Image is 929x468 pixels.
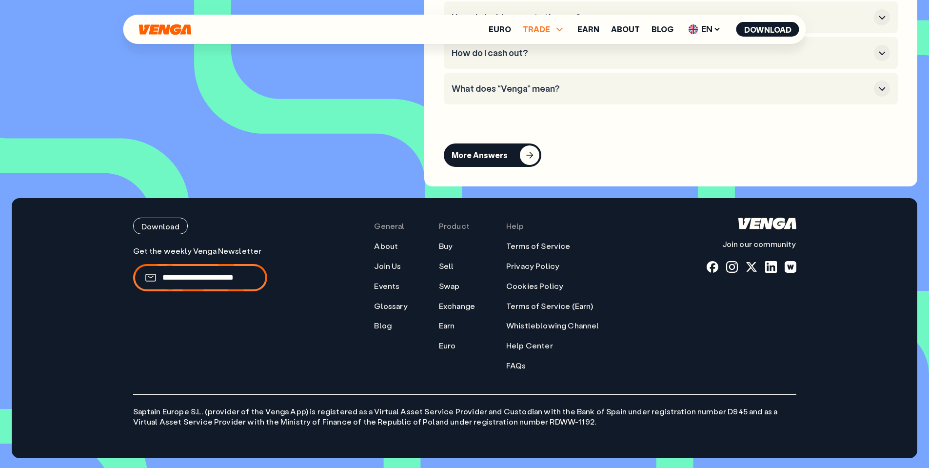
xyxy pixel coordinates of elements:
span: TRADE [523,25,550,33]
p: Get the weekly Venga Newsletter [133,246,267,256]
a: Exchange [439,301,475,311]
a: Euro [489,25,511,33]
svg: Home [738,218,796,229]
a: Terms of Service [506,241,571,251]
span: Product [439,221,470,231]
a: x [746,261,757,273]
p: Join our community [707,239,796,249]
a: Whistleblowing Channel [506,321,599,331]
a: Swap [439,281,460,291]
a: fb [707,261,718,273]
a: Buy [439,241,453,251]
a: instagram [726,261,738,273]
a: Cookies Policy [506,281,563,291]
a: About [611,25,640,33]
a: Help Center [506,341,553,351]
a: Earn [577,25,599,33]
a: Earn [439,321,455,331]
span: EN [685,21,725,37]
div: More Answers [452,150,508,160]
p: Saptain Europe S.L. (provider of the Venga App) is registered as a Virtual Asset Service Provider... [133,394,796,427]
a: warpcast [785,261,796,273]
button: Download [736,22,799,37]
h3: How do I cash out? [452,48,870,59]
a: linkedin [765,261,777,273]
button: What does “Venga” mean? [452,81,890,97]
span: Help [506,221,524,231]
img: flag-uk [689,24,698,34]
a: FAQs [506,361,526,371]
a: About [374,241,398,251]
a: Sell [439,261,454,271]
a: Privacy Policy [506,261,559,271]
button: How do I add money to the app? [452,9,890,25]
a: Blog [652,25,673,33]
a: Terms of Service (Earn) [506,301,593,311]
span: General [374,221,404,231]
button: More Answers [444,143,541,167]
a: Glossary [374,301,407,311]
a: Events [374,281,399,291]
svg: Home [138,24,193,35]
button: Download [133,218,188,234]
h3: What does “Venga” mean? [452,83,870,94]
a: Join Us [374,261,401,271]
h3: How do I add money to the app? [452,12,870,23]
a: Euro [439,341,456,351]
a: Blog [374,321,392,331]
span: TRADE [523,23,566,35]
button: How do I cash out? [452,45,890,61]
a: Download [133,218,267,234]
